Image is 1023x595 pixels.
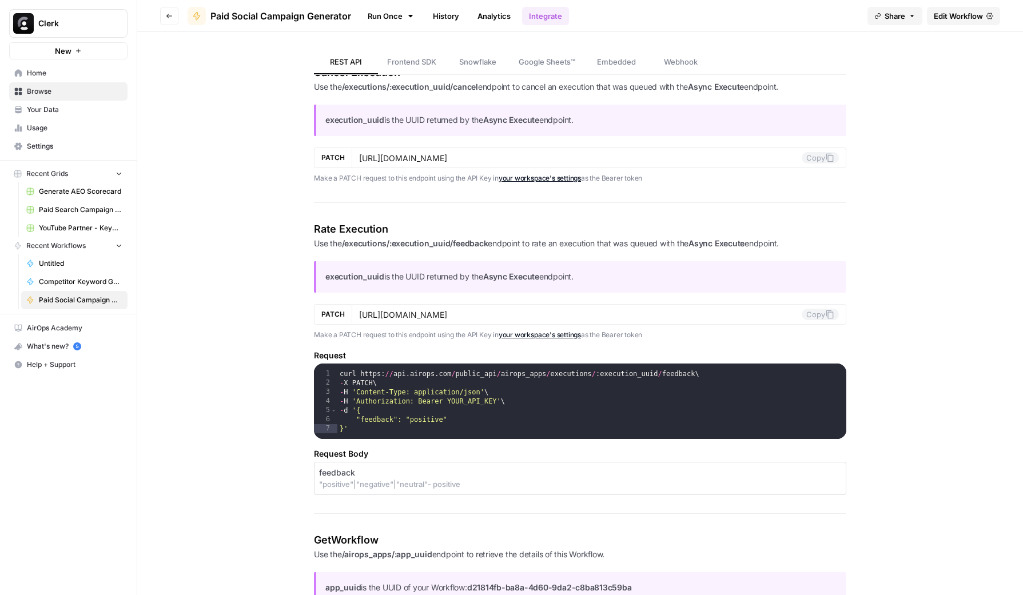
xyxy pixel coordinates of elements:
[426,7,466,25] a: History
[55,45,71,57] span: New
[314,415,337,424] div: 6
[885,10,905,22] span: Share
[325,114,837,127] p: is the UUID returned by the endpoint.
[9,337,128,356] button: What's new? 5
[21,182,128,201] a: Generate AEO Scorecard
[927,7,1000,25] a: Edit Workflow
[688,82,744,91] strong: Async Execute
[314,532,846,548] h4: Get Workflow
[39,223,122,233] span: YouTube Partner - Keyword Search Grid (1)
[314,221,846,237] h4: Rate Execution
[314,448,846,460] h5: Request Body
[73,342,81,350] a: 5
[21,291,128,309] a: Paid Social Campaign Generator
[319,467,355,478] p: feedback
[325,270,837,283] p: is the UUID returned by the endpoint.
[459,56,496,67] span: Snowflake
[360,6,421,26] a: Run Once
[210,9,351,23] span: Paid Social Campaign Generator
[387,56,436,67] span: Frontend SDK
[314,406,337,415] div: 5
[314,50,378,74] a: REST API
[314,548,846,561] p: Use the endpoint to retrieve the details of this Workflow.
[314,350,846,361] h5: Request
[27,360,122,370] span: Help + Support
[319,478,841,490] p: "positive"|"negative"|"neutral" - positive
[483,271,539,281] strong: Async Execute
[342,549,432,559] strong: /airops_apps/:app_uuid
[9,319,128,337] a: AirOps Academy
[75,344,78,349] text: 5
[314,329,846,341] p: Make a PATCH request to this endpoint using the API Key in as the Bearer token
[21,273,128,291] a: Competitor Keyword Gap + Underperforming Keyword Analysis
[39,295,122,305] span: Paid Social Campaign Generator
[471,7,518,25] a: Analytics
[314,378,337,388] div: 2
[519,56,575,67] span: Google Sheets™
[38,18,108,29] span: Clerk
[188,7,351,25] a: Paid Social Campaign Generator
[483,115,539,125] strong: Async Execute
[26,169,68,179] span: Recent Grids
[648,50,712,74] a: Webhook
[314,237,846,250] p: Use the endpoint to rate an execution that was queued with the endpoint.
[9,119,128,137] a: Usage
[9,101,128,119] a: Your Data
[325,582,361,592] strong: app_uuid
[27,123,122,133] span: Usage
[9,64,128,82] a: Home
[9,356,128,374] button: Help + Support
[331,406,337,415] span: Toggle code folding, rows 5 through 7
[802,152,839,163] button: Copy
[597,56,636,67] span: Embedded
[27,86,122,97] span: Browse
[867,7,922,25] button: Share
[9,237,128,254] button: Recent Workflows
[9,165,128,182] button: Recent Grids
[314,424,337,433] div: 7
[314,388,337,397] div: 3
[688,238,745,248] strong: Async Execute
[314,173,846,184] p: Make a PATCH request to this endpoint using the API Key in as the Bearer token
[314,397,337,406] div: 4
[314,369,337,378] div: 1
[342,238,488,248] strong: /executions/:execution_uuid/feedback
[445,50,509,74] a: Snowflake
[21,201,128,219] a: Paid Search Campaign Planning Grid
[584,50,648,74] a: Embedded
[325,115,384,125] strong: execution_uuid
[21,254,128,273] a: Untitled
[39,277,122,287] span: Competitor Keyword Gap + Underperforming Keyword Analysis
[934,10,983,22] span: Edit Workflow
[664,56,698,67] span: Webhook
[9,9,128,38] button: Workspace: Clerk
[39,186,122,197] span: Generate AEO Scorecard
[321,309,345,320] span: PATCH
[27,105,122,115] span: Your Data
[499,330,581,339] a: your workspace's settings
[325,271,384,281] strong: execution_uuid
[522,7,569,25] a: Integrate
[9,137,128,155] a: Settings
[499,174,581,182] a: your workspace's settings
[39,258,122,269] span: Untitled
[330,56,362,67] span: REST API
[27,141,122,151] span: Settings
[13,13,34,34] img: Clerk Logo
[467,582,632,592] strong: d21814fb-ba8a-4d60-9da2-c8ba813c59ba
[26,241,86,251] span: Recent Workflows
[9,82,128,101] a: Browse
[314,81,846,94] p: Use the endpoint to cancel an execution that was queued with the endpoint.
[342,82,478,91] strong: /executions/:execution_uuid/cancel
[27,68,122,78] span: Home
[802,309,839,320] button: Copy
[39,205,122,215] span: Paid Search Campaign Planning Grid
[378,50,445,74] a: Frontend SDK
[21,219,128,237] a: YouTube Partner - Keyword Search Grid (1)
[9,42,128,59] button: New
[509,50,584,74] a: Google Sheets™
[321,153,345,163] span: PATCH
[27,323,122,333] span: AirOps Academy
[10,338,127,355] div: What's new?
[325,581,837,594] p: is the UUID of your Workflow:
